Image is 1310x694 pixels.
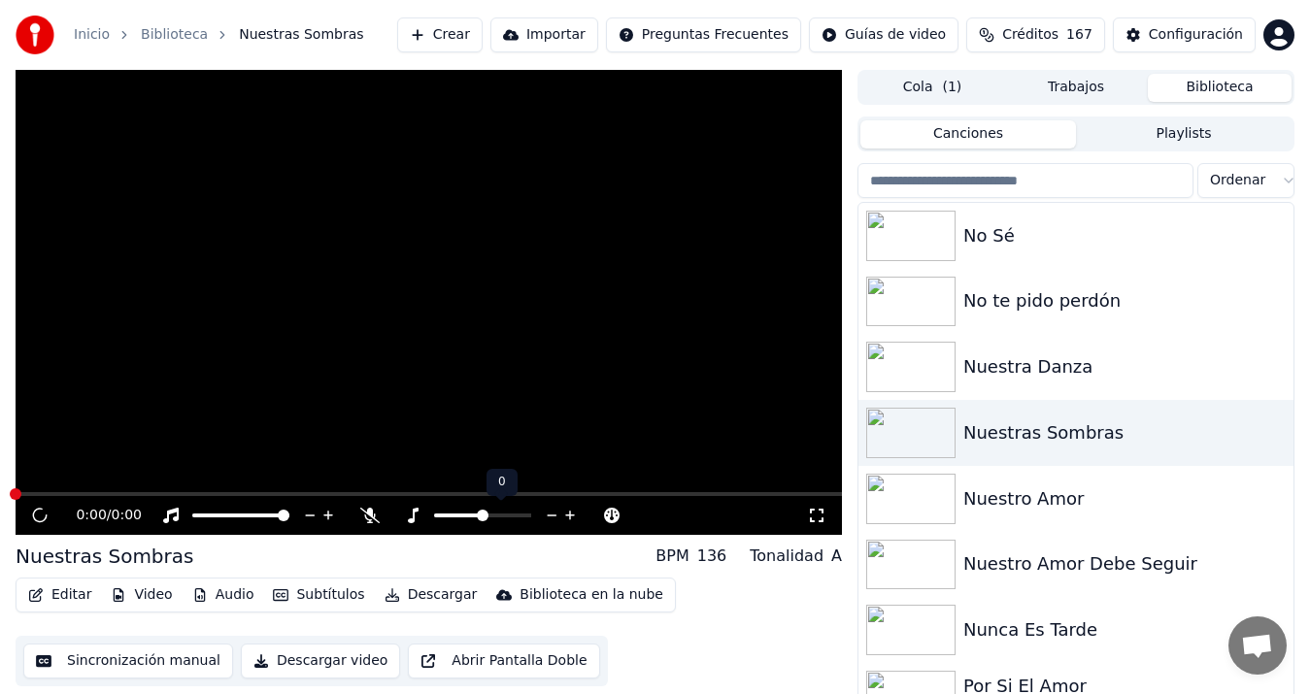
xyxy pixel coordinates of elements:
div: Tonalidad [750,545,823,568]
span: 0:00 [76,506,106,525]
button: Crear [397,17,483,52]
button: Biblioteca [1148,74,1292,102]
span: 0:00 [112,506,142,525]
div: No te pido perdón [963,287,1286,314]
a: Chat abierto [1228,616,1287,675]
div: / [76,506,122,525]
div: Nuestras Sombras [963,419,1286,446]
div: Nuestra Danza [963,353,1286,380]
img: youka [16,16,54,54]
button: Cola [860,74,1004,102]
button: Playlists [1076,120,1292,149]
button: Configuración [1113,17,1256,52]
span: 167 [1066,25,1092,45]
button: Guías de video [809,17,958,52]
button: Canciones [860,120,1076,149]
button: Trabajos [1004,74,1148,102]
div: 136 [697,545,727,568]
button: Descargar [377,581,486,609]
span: Ordenar [1210,171,1265,190]
div: Nunca Es Tarde [963,616,1286,644]
span: ( 1 ) [942,78,961,97]
div: Configuración [1149,25,1243,45]
div: No Sé [963,222,1286,249]
button: Audio [185,581,262,609]
button: Editar [20,581,99,609]
div: A [831,545,842,568]
div: Nuestras Sombras [16,543,193,570]
div: 0 [487,469,518,496]
button: Importar [490,17,598,52]
button: Abrir Pantalla Doble [408,644,599,678]
div: BPM [655,545,689,568]
button: Sincronización manual [23,644,233,678]
button: Preguntas Frecuentes [606,17,801,52]
span: Créditos [1002,25,1058,45]
button: Créditos167 [966,17,1105,52]
a: Inicio [74,25,110,45]
nav: breadcrumb [74,25,364,45]
div: Biblioteca en la nube [520,585,663,605]
div: Nuestro Amor Debe Seguir [963,550,1286,578]
a: Biblioteca [141,25,208,45]
button: Descargar video [241,644,400,678]
div: Nuestro Amor [963,485,1286,512]
button: Subtítulos [265,581,372,609]
span: Nuestras Sombras [239,25,363,45]
button: Video [103,581,180,609]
